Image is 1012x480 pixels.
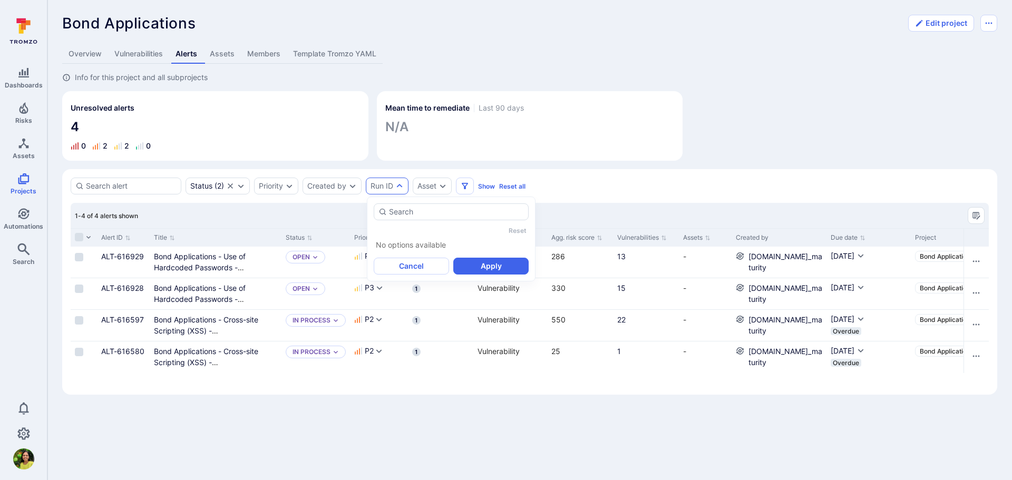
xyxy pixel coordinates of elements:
[826,247,911,278] div: Cell for Due date
[75,253,83,261] span: Select row
[833,359,859,367] span: Overdue
[375,315,383,324] button: Expand dropdown
[101,283,144,292] a: ALT-616928
[293,348,330,356] p: In process
[831,346,907,367] div: Due date cell
[920,284,974,292] span: Bond Applications
[385,119,675,135] span: N/A
[97,310,150,341] div: Cell for Alert ID
[237,182,245,190] button: Expand dropdown
[831,282,865,293] button: [DATE]
[108,44,169,64] a: Vulnerabilities
[617,347,621,356] a: 1
[374,258,449,275] button: Cancel
[408,278,473,309] div: Cell for Tickets
[617,252,626,261] a: 13
[101,233,131,242] button: Sort by Alert ID
[154,347,277,389] a: Bond Applications - Cross-site Scripting (XSS) - bondinternationalsoftware/externalresources
[75,233,83,241] span: Select all rows
[293,253,310,261] button: Open
[186,178,250,194] div: open, in process
[150,341,281,373] div: Cell for Title
[71,247,97,278] div: Cell for selection
[354,314,374,325] button: P2
[826,341,911,373] div: Cell for Due date
[831,282,907,293] div: Due date cell
[683,233,711,242] button: Sort by Assets
[15,116,32,124] span: Risks
[479,103,524,113] span: Last 90 days
[281,341,350,373] div: Cell for Status
[968,207,985,224] button: Manage columns
[915,314,978,325] a: Bond Applications
[833,327,859,335] span: Overdue
[968,253,985,270] button: Row actions menu
[964,310,989,341] div: Cell for
[75,285,83,293] span: Select row
[980,15,997,32] button: Options menu
[732,247,826,278] div: Cell for Created by
[75,72,208,83] span: Info for this project and all subprojects
[81,142,86,150] div: 0
[169,44,203,64] a: Alerts
[241,44,287,64] a: Members
[365,314,374,325] span: P2
[748,252,822,272] a: applications.vulnerability.remediation.snyk.no_maturity
[75,316,83,325] span: Select row
[831,233,865,242] button: Sort by Due date
[354,282,374,293] button: P3
[473,341,547,373] div: Cell for Type
[613,310,679,341] div: Cell for Vulnerabilities
[154,252,277,294] a: Bond Applications - Use of Hardcoded Passwords - bondinternationalsoftware/externalresources
[365,251,374,261] span: P3
[412,285,421,293] span: 1
[831,314,865,325] button: [DATE]
[75,348,83,356] span: Select row
[617,315,626,324] a: 22
[831,283,854,292] span: [DATE]
[154,233,175,242] button: Sort by Title
[831,251,854,260] span: [DATE]
[312,286,318,292] button: Expand dropdown
[71,310,97,341] div: Cell for selection
[146,142,151,150] div: 0
[831,346,865,356] button: [DATE]
[547,310,613,341] div: Cell for Agg. risk score
[499,182,526,190] button: Reset all
[97,247,150,278] div: Cell for Alert ID
[350,278,408,309] div: Cell for Priority
[732,310,826,341] div: Cell for Created by
[736,233,822,242] div: Created by
[831,251,907,261] div: Due date cell
[150,247,281,278] div: Cell for Title
[831,251,865,261] button: [DATE]
[732,278,826,309] div: Cell for Created by
[293,285,310,293] button: Open
[62,14,196,32] span: Bond Applications
[920,252,974,260] span: Bond Applications
[473,278,547,309] div: Cell for Type
[286,233,313,242] button: Sort by Status
[5,81,43,89] span: Dashboards
[915,346,978,357] a: Bond Applications
[285,182,294,190] button: Expand dropdown
[71,278,97,309] div: Cell for selection
[748,315,822,335] a: applications.vulnerability.remediation.snyk.no_maturity
[417,182,436,190] button: Asset
[831,314,907,336] div: Due date cell
[312,254,318,260] button: Expand dropdown
[453,258,529,275] button: Apply
[350,310,408,341] div: Cell for Priority
[259,182,283,190] button: Priority
[354,233,383,242] button: Sort by Priority
[348,182,357,190] button: Expand dropdown
[103,142,108,150] div: 2
[748,347,822,367] a: applications.vulnerability.remediation.snyk.no_maturity
[13,152,35,160] span: Assets
[190,182,224,190] button: Status(2)
[968,285,985,301] button: Row actions menu
[374,203,529,275] div: autocomplete options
